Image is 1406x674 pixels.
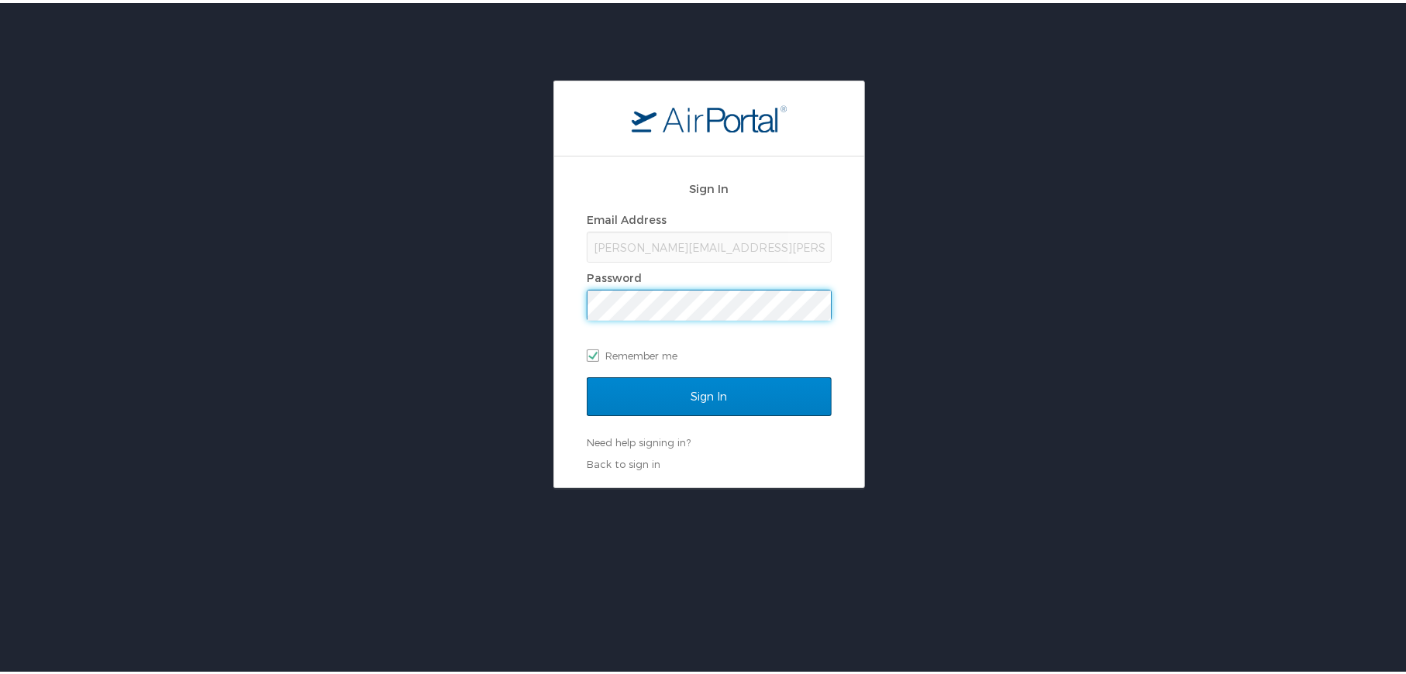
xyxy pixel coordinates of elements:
[587,341,832,364] label: Remember me
[587,374,832,413] input: Sign In
[632,101,787,129] img: logo
[587,433,691,445] a: Need help signing in?
[587,455,660,467] a: Back to sign in
[587,210,667,223] label: Email Address
[587,177,832,194] h2: Sign In
[587,268,642,281] label: Password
